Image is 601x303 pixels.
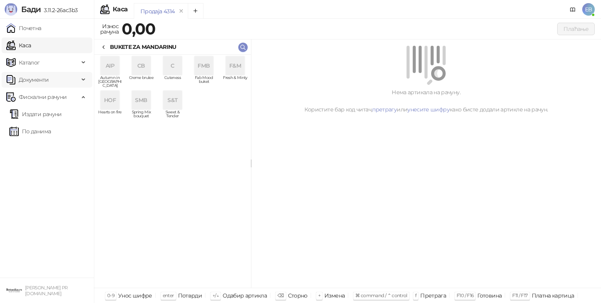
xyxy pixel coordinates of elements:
[94,55,251,288] div: grid
[277,292,284,298] span: ⌫
[129,76,154,88] span: Creme brulee
[355,292,407,298] span: ⌘ command / ⌃ control
[6,283,22,298] img: 64x64-companyLogo-0e2e8aaa-0bd2-431b-8613-6e3c65811325.png
[188,3,203,19] button: Add tab
[118,290,152,301] div: Унос шифре
[288,290,308,301] div: Сторно
[163,292,174,298] span: enter
[261,88,592,114] div: Нема артикала на рачуну. Користите бар код читач, или како бисте додали артикле на рачун.
[5,3,17,16] img: Logo
[318,292,320,298] span: +
[107,292,114,298] span: 0-9
[512,292,527,298] span: F11 / F17
[176,8,186,14] button: remove
[223,290,267,301] div: Одабир артикла
[99,21,120,37] div: Износ рачуна
[178,290,202,301] div: Потврди
[110,43,176,51] div: BUKETE ZA MANDARINU
[129,110,154,122] span: Spring Mix bouquet
[532,290,574,301] div: Платна картица
[557,23,595,35] button: Плаћање
[223,76,248,88] span: Fresh & Minty
[25,285,68,296] small: [PERSON_NAME] PR [DOMAIN_NAME]
[226,56,245,75] div: F&M
[41,7,77,14] span: 3.11.2-26ac3b3
[457,292,473,298] span: F10 / F16
[194,56,213,75] div: FMB
[191,76,216,88] span: Fab Mood buket
[582,3,595,16] span: EB
[19,55,40,70] span: Каталог
[113,6,128,13] div: Каса
[372,106,397,113] a: претрагу
[160,110,185,122] span: Sweet & Tender
[132,91,151,109] div: SMB
[163,91,182,109] div: S&T
[163,56,182,75] div: C
[6,20,41,36] a: Почетна
[19,72,49,88] span: Документи
[415,292,416,298] span: f
[97,76,122,88] span: Autumn in [GEOGRAPHIC_DATA]
[477,290,502,301] div: Готовина
[9,124,51,139] a: По данима
[567,3,579,16] a: Документација
[160,76,185,88] span: Cuteness
[132,56,151,75] div: CB
[9,106,62,122] a: Издати рачуни
[101,56,119,75] div: AIP
[21,5,41,14] span: Бади
[140,7,175,16] div: Продаја 4314
[212,292,219,298] span: ↑/↓
[19,89,67,105] span: Фискални рачуни
[101,91,119,109] div: HOF
[407,106,450,113] a: унесите шифру
[97,110,122,122] span: Hearts on fire
[324,290,345,301] div: Измена
[420,290,446,301] div: Претрага
[6,38,31,53] a: Каса
[122,19,155,38] strong: 0,00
